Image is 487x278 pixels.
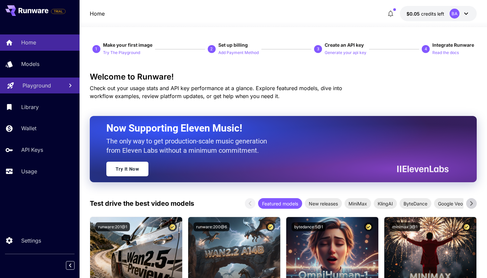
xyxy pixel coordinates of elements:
button: bytedance:5@1 [292,222,326,231]
span: ByteDance [400,200,431,207]
p: Settings [21,237,41,245]
span: MiniMax [345,200,371,207]
span: Make your first image [103,42,152,48]
span: KlingAI [374,200,397,207]
button: $0.05BA [400,6,477,21]
div: New releases [305,198,342,209]
p: Home [21,38,36,46]
span: TRIAL [51,9,65,14]
button: Certified Model – Vetted for best performance and includes a commercial license. [168,222,177,231]
button: Certified Model – Vetted for best performance and includes a commercial license. [462,222,471,231]
button: Read the docs [432,48,459,56]
p: 4 [425,46,427,52]
p: Try The Playground [103,50,140,56]
div: BA [450,9,460,19]
span: Create an API key [325,42,364,48]
button: minimax:3@1 [390,222,420,231]
p: Library [21,103,39,111]
p: 3 [317,46,319,52]
p: API Keys [21,146,43,154]
button: Certified Model – Vetted for best performance and includes a commercial license. [266,222,275,231]
p: Models [21,60,39,68]
button: Add Payment Method [218,48,259,56]
span: Featured models [258,200,302,207]
div: MiniMax [345,198,371,209]
span: New releases [305,200,342,207]
p: Wallet [21,124,36,132]
button: Collapse sidebar [66,261,75,270]
p: 2 [210,46,213,52]
nav: breadcrumb [90,10,105,18]
span: Integrate Runware [432,42,474,48]
div: $0.05 [406,10,444,17]
p: Usage [21,167,37,175]
button: Generate your api key [325,48,366,56]
a: Home [90,10,105,18]
div: Google Veo [434,198,467,209]
a: Try It Now [106,162,148,176]
p: Read the docs [432,50,459,56]
p: Playground [23,82,51,89]
span: credits left [421,11,444,17]
div: Collapse sidebar [71,259,80,271]
span: Google Veo [434,200,467,207]
span: $0.05 [406,11,421,17]
p: Test drive the best video models [90,198,194,208]
span: Add your payment card to enable full platform functionality. [51,7,66,15]
p: 1 [95,46,97,52]
h3: Welcome to Runware! [90,72,477,82]
button: runware:200@6 [193,222,230,231]
h2: Now Supporting Eleven Music! [106,122,444,135]
div: ByteDance [400,198,431,209]
span: Check out your usage stats and API key performance at a glance. Explore featured models, dive int... [90,85,342,99]
button: Try The Playground [103,48,140,56]
p: Add Payment Method [218,50,259,56]
p: The only way to get production-scale music generation from Eleven Labs without a minimum commitment. [106,137,272,155]
div: Featured models [258,198,302,209]
span: Set up billing [218,42,248,48]
button: Certified Model – Vetted for best performance and includes a commercial license. [364,222,373,231]
p: Generate your api key [325,50,366,56]
div: KlingAI [374,198,397,209]
button: runware:201@1 [95,222,130,231]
